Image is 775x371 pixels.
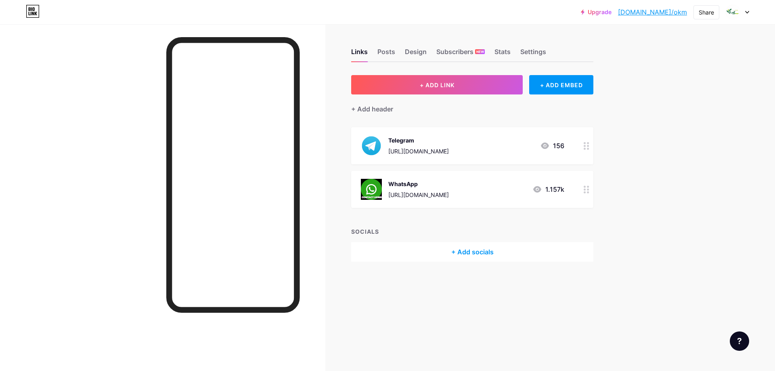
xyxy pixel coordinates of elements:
div: + Add socials [351,242,593,262]
div: + ADD EMBED [529,75,593,94]
div: Settings [520,47,546,61]
span: + ADD LINK [420,82,455,88]
img: okm [725,4,741,20]
button: + ADD LINK [351,75,523,94]
div: 156 [540,141,564,151]
div: Stats [494,47,511,61]
div: Subscribers [436,47,485,61]
div: WhatsApp [388,180,449,188]
a: [DOMAIN_NAME]/okm [618,7,687,17]
img: Telegram [361,135,382,156]
div: Share [699,8,714,17]
img: WhatsApp [361,179,382,200]
div: Telegram [388,136,449,145]
div: Links [351,47,368,61]
div: [URL][DOMAIN_NAME] [388,191,449,199]
div: Posts [377,47,395,61]
span: NEW [476,49,484,54]
div: Design [405,47,427,61]
div: 1.157k [532,184,564,194]
div: [URL][DOMAIN_NAME] [388,147,449,155]
div: SOCIALS [351,227,593,236]
div: + Add header [351,104,393,114]
a: Upgrade [581,9,612,15]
